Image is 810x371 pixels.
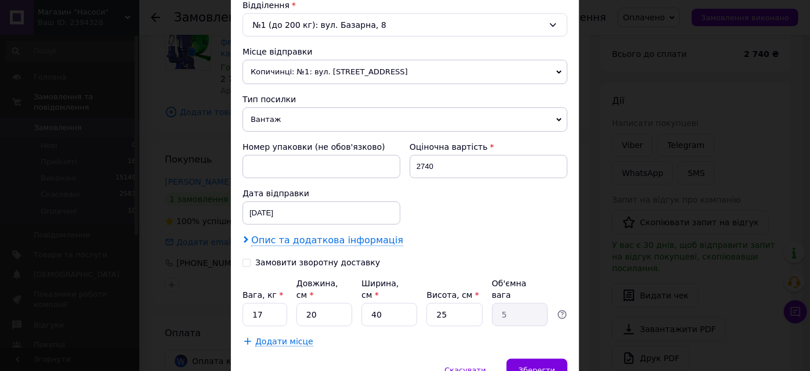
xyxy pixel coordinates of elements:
span: Тип посилки [243,95,296,104]
div: Дата відправки [243,188,400,199]
div: Номер упаковки (не обов'язково) [243,141,400,153]
span: Місце відправки [243,47,313,56]
div: Об'ємна вага [492,278,548,301]
div: Замовити зворотну доставку [255,258,380,268]
span: Копичинці: №1: вул. [STREET_ADDRESS] [243,60,567,84]
span: Вантаж [243,107,567,132]
label: Ширина, см [361,279,399,300]
div: Оціночна вартість [410,141,567,153]
span: Додати місце [255,337,313,347]
span: Опис та додаткова інформація [251,235,403,246]
label: Довжина, см [296,279,338,300]
div: №1 (до 200 кг): вул. Базарна, 8 [243,13,567,37]
label: Висота, см [426,290,479,300]
label: Вага, кг [243,290,283,300]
